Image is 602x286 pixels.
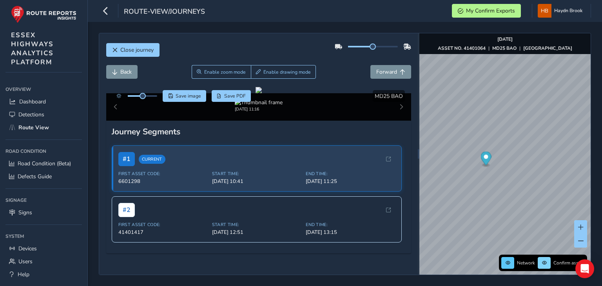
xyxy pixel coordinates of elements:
span: [DATE] 13:15 [306,229,395,236]
div: Signage [5,194,82,206]
span: End Time: [306,171,395,177]
div: Overview [5,83,82,95]
a: Dashboard [5,95,82,108]
span: 41401417 [118,229,207,236]
a: Help [5,268,82,281]
span: Route View [18,124,49,131]
a: Devices [5,242,82,255]
a: Users [5,255,82,268]
a: Defects Guide [5,170,82,183]
span: [DATE] 10:41 [212,178,301,185]
div: Journey Segments [112,126,406,137]
strong: MD25 BAO [492,45,517,51]
button: Forward [370,65,411,79]
button: Haydn Brook [538,4,585,18]
span: Signs [18,209,32,216]
div: | | [438,45,572,51]
span: ESSEX HIGHWAYS ANALYTICS PLATFORM [11,31,54,67]
span: Current [139,155,165,164]
strong: [GEOGRAPHIC_DATA] [523,45,572,51]
div: Road Condition [5,145,82,157]
span: Devices [18,245,37,252]
span: [DATE] 11:25 [306,178,395,185]
span: First Asset Code: [118,222,207,228]
span: Save PDF [224,93,246,99]
button: PDF [212,90,251,102]
strong: ASSET NO. 41401064 [438,45,486,51]
span: Haydn Brook [554,4,582,18]
span: Confirm assets [553,260,585,266]
span: Enable zoom mode [204,69,246,75]
span: Back [120,68,132,76]
span: Dashboard [19,98,46,105]
span: [DATE] 12:51 [212,229,301,236]
img: Thumbnail frame [235,99,283,106]
button: Draw [251,65,316,79]
span: Close journey [120,46,154,54]
div: Map marker [481,152,491,168]
span: Forward [376,68,397,76]
span: End Time: [306,222,395,228]
span: Detections [18,111,44,118]
span: Start Time: [212,171,301,177]
span: MD25 BAO [375,92,403,100]
span: Road Condition (Beta) [18,160,71,167]
span: 6601298 [118,178,207,185]
span: Users [18,258,33,265]
span: My Confirm Exports [466,7,515,14]
span: Enable drawing mode [263,69,311,75]
span: Start Time: [212,222,301,228]
span: Network [517,260,535,266]
button: Save [163,90,206,102]
button: Back [106,65,138,79]
span: # 2 [118,203,135,217]
div: System [5,230,82,242]
img: diamond-layout [538,4,551,18]
span: Defects Guide [18,173,52,180]
span: Save image [176,93,201,99]
button: Close journey [106,43,160,57]
a: Road Condition (Beta) [5,157,82,170]
span: # 1 [118,152,135,166]
strong: [DATE] [497,36,513,42]
span: First Asset Code: [118,171,207,177]
a: Signs [5,206,82,219]
img: rr logo [11,5,76,23]
button: My Confirm Exports [452,4,521,18]
span: route-view/journeys [124,7,205,18]
a: Detections [5,108,82,121]
button: Zoom [192,65,251,79]
span: Help [18,271,29,278]
div: [DATE] 11:16 [235,106,283,112]
a: Route View [5,121,82,134]
div: Open Intercom Messenger [575,259,594,278]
